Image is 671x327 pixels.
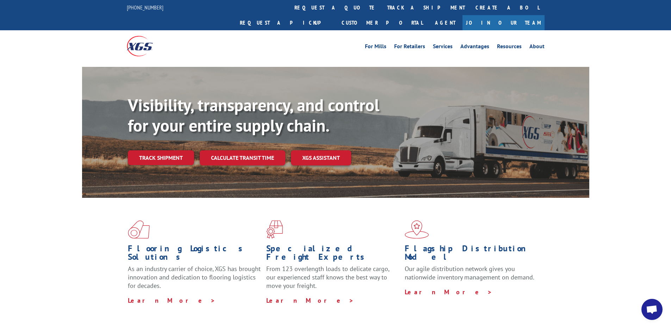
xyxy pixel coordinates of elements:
[462,15,545,30] a: Join Our Team
[529,44,545,51] a: About
[365,44,386,51] a: For Mills
[405,265,534,281] span: Our agile distribution network gives you nationwide inventory management on demand.
[266,244,399,265] h1: Specialized Freight Experts
[497,44,522,51] a: Resources
[200,150,285,165] a: Calculate transit time
[266,296,354,304] a: Learn More >
[394,44,425,51] a: For Retailers
[433,44,453,51] a: Services
[128,265,261,290] span: As an industry carrier of choice, XGS has brought innovation and dedication to flooring logistics...
[128,296,216,304] a: Learn More >
[405,288,492,296] a: Learn More >
[127,4,163,11] a: [PHONE_NUMBER]
[291,150,351,165] a: XGS ASSISTANT
[266,220,283,239] img: xgs-icon-focused-on-flooring-red
[128,94,379,136] b: Visibility, transparency, and control for your entire supply chain.
[405,220,429,239] img: xgs-icon-flagship-distribution-model-red
[235,15,336,30] a: Request a pickup
[266,265,399,296] p: From 123 overlength loads to delicate cargo, our experienced staff knows the best way to move you...
[460,44,489,51] a: Advantages
[641,299,663,320] a: Open chat
[405,244,538,265] h1: Flagship Distribution Model
[128,150,194,165] a: Track shipment
[336,15,428,30] a: Customer Portal
[128,244,261,265] h1: Flooring Logistics Solutions
[428,15,462,30] a: Agent
[128,220,150,239] img: xgs-icon-total-supply-chain-intelligence-red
